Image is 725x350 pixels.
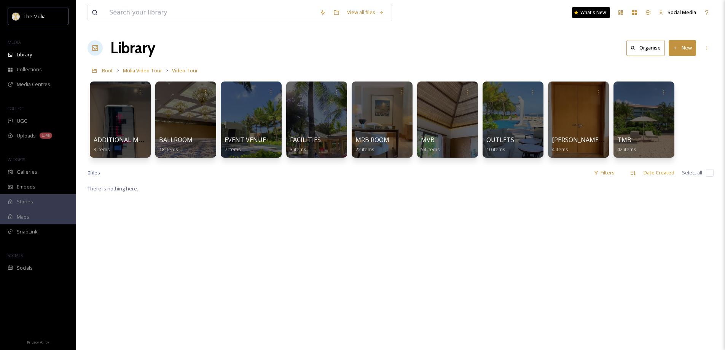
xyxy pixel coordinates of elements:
[172,66,198,75] a: Video Tour
[355,146,374,153] span: 22 items
[552,146,568,153] span: 4 items
[355,136,389,144] span: MRB ROOM
[8,157,25,162] span: WIDGETS
[486,136,514,144] span: OUTLETS
[421,136,440,153] a: MVB54 items
[17,228,38,235] span: SnapLink
[290,146,306,153] span: 3 items
[640,165,678,180] div: Date Created
[617,136,636,153] a: TMB42 items
[159,136,193,153] a: BALLROOM18 items
[17,213,29,221] span: Maps
[27,340,49,345] span: Privacy Policy
[17,117,27,125] span: UGC
[88,169,100,176] span: 0 file s
[355,136,389,153] a: MRB ROOM22 items
[17,183,35,190] span: Embeds
[617,146,636,153] span: 42 items
[626,40,665,56] button: Organise
[12,13,20,20] img: mulia_logo.png
[94,136,181,144] span: ADDITIONAL MEETING ROOM
[290,136,321,153] a: FACILITIES3 items
[159,146,178,153] span: 18 items
[626,40,669,56] a: Organise
[655,5,700,20] a: Social Media
[17,81,50,88] span: Media Centres
[17,198,33,205] span: Stories
[8,253,23,258] span: SOCIALS
[40,133,52,139] div: 1.4k
[123,66,162,75] a: Mulia Video Tour
[590,165,618,180] div: Filters
[123,67,162,74] span: Mulia Video Tour
[572,7,610,18] a: What's New
[421,146,440,153] span: 54 items
[172,67,198,74] span: Video Tour
[17,66,42,73] span: Collections
[105,4,316,21] input: Search your library
[552,136,677,144] span: [PERSON_NAME] & [PERSON_NAME] ROOM
[24,13,46,20] span: The Mulia
[102,67,113,74] span: Root
[27,337,49,346] a: Privacy Policy
[17,132,36,139] span: Uploads
[94,146,110,153] span: 3 items
[17,264,33,272] span: Socials
[421,136,435,144] span: MVB
[110,37,155,59] a: Library
[682,169,702,176] span: Select all
[17,168,37,176] span: Galleries
[102,66,113,75] a: Root
[225,136,266,144] span: EVENT VENUE
[486,136,514,153] a: OUTLETS10 items
[343,5,388,20] a: View all files
[159,136,193,144] span: BALLROOM
[17,51,32,58] span: Library
[617,136,631,144] span: TMB
[552,136,677,153] a: [PERSON_NAME] & [PERSON_NAME] ROOM4 items
[668,9,696,16] span: Social Media
[8,105,24,111] span: COLLECT
[486,146,505,153] span: 10 items
[88,185,138,192] span: There is nothing here.
[8,39,21,45] span: MEDIA
[225,136,266,153] a: EVENT VENUE7 items
[94,136,181,153] a: ADDITIONAL MEETING ROOM3 items
[669,40,696,56] button: New
[225,146,241,153] span: 7 items
[290,136,321,144] span: FACILITIES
